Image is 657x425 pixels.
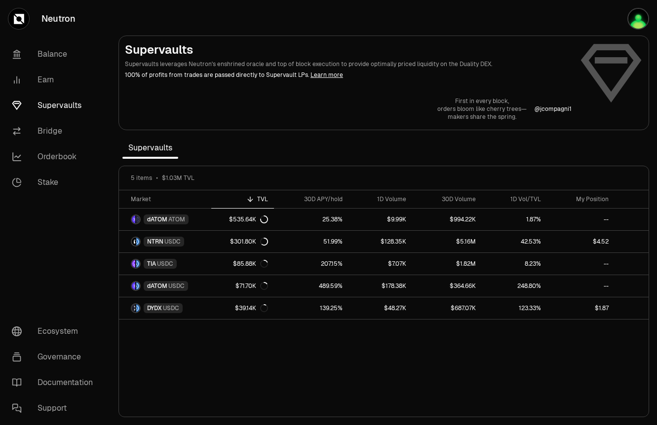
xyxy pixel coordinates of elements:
[482,297,547,319] a: 123.33%
[211,253,273,275] a: $85.88K
[482,231,547,252] a: 42.53%
[163,304,179,312] span: USDC
[274,253,349,275] a: 207.15%
[211,209,273,230] a: $535.64K
[136,260,140,268] img: USDC Logo
[119,275,211,297] a: dATOM LogoUSDC LogodATOMUSDC
[280,195,343,203] div: 30D APY/hold
[437,113,527,121] p: makers share the spring.
[412,253,482,275] a: $1.82M
[348,209,412,230] a: $9.99K
[211,275,273,297] a: $71.70K
[627,8,649,30] img: meow
[125,42,572,58] h2: Supervaults
[274,231,349,252] a: 51.99%
[164,238,181,246] span: USDC
[274,275,349,297] a: 489.59%
[412,275,482,297] a: $364.66K
[147,282,167,290] span: dATOM
[211,297,273,319] a: $39.14K
[229,215,268,223] div: $535.64K
[412,231,482,252] a: $5.16M
[147,260,156,268] span: TIA
[4,370,107,395] a: Documentation
[147,304,162,312] span: DYDX
[482,253,547,275] a: 8.23%
[132,260,135,268] img: TIA Logo
[547,275,615,297] a: --
[119,297,211,319] a: DYDX LogoUSDC LogoDYDXUSDC
[233,260,268,268] div: $85.88K
[4,41,107,67] a: Balance
[162,174,194,182] span: $1.03M TVL
[147,238,163,246] span: NTRN
[535,105,572,113] a: @jcompagni1
[488,195,541,203] div: 1D Vol/TVL
[136,238,140,246] img: USDC Logo
[157,260,173,268] span: USDC
[136,304,140,312] img: USDC Logo
[547,231,615,252] a: $4.52
[4,118,107,144] a: Bridge
[535,105,572,113] p: @ jcompagni1
[125,60,572,69] p: Supervaults leverages Neutron's enshrined oracle and top of block execution to provide optimally ...
[168,215,185,223] span: ATOM
[119,253,211,275] a: TIA LogoUSDC LogoTIAUSDC
[132,304,135,312] img: DYDX Logo
[412,297,482,319] a: $687.07K
[235,304,268,312] div: $39.14K
[418,195,476,203] div: 30D Volume
[437,105,527,113] p: orders bloom like cherry trees—
[147,215,167,223] span: dATOM
[348,253,412,275] a: $7.07K
[4,319,107,344] a: Ecosystem
[4,170,107,195] a: Stake
[4,144,107,170] a: Orderbook
[547,297,615,319] a: $1.87
[136,282,140,290] img: USDC Logo
[217,195,268,203] div: TVL
[348,275,412,297] a: $178.38K
[131,195,205,203] div: Market
[4,93,107,118] a: Supervaults
[354,195,406,203] div: 1D Volume
[553,195,609,203] div: My Position
[132,215,135,223] img: dATOM Logo
[122,138,178,158] span: Supervaults
[437,97,527,121] a: First in every block,orders bloom like cherry trees—makers share the spring.
[274,297,349,319] a: 139.25%
[348,297,412,319] a: $48.27K
[132,238,135,246] img: NTRN Logo
[412,209,482,230] a: $994.22K
[230,238,268,246] div: $301.80K
[119,231,211,252] a: NTRN LogoUSDC LogoNTRNUSDC
[547,253,615,275] a: --
[4,395,107,421] a: Support
[348,231,412,252] a: $128.35K
[437,97,527,105] p: First in every block,
[274,209,349,230] a: 25.38%
[211,231,273,252] a: $301.80K
[4,344,107,370] a: Governance
[125,71,572,79] p: 100% of profits from trades are passed directly to Supervault LPs.
[136,215,140,223] img: ATOM Logo
[482,209,547,230] a: 1.87%
[132,282,135,290] img: dATOM Logo
[310,71,343,79] a: Learn more
[482,275,547,297] a: 248.80%
[547,209,615,230] a: --
[4,67,107,93] a: Earn
[168,282,185,290] span: USDC
[235,282,268,290] div: $71.70K
[131,174,152,182] span: 5 items
[119,209,211,230] a: dATOM LogoATOM LogodATOMATOM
